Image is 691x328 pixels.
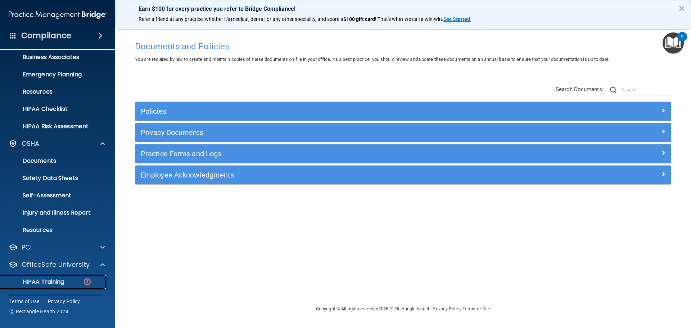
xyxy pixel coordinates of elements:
img: danger-circle.6113f641.png [83,277,92,286]
p: HIPAA Training [5,278,64,286]
p: OSHA [22,139,40,148]
button: Close [678,3,685,14]
strong: Get Started [443,16,470,22]
h5: Privacy Documents [141,129,532,136]
h5: Policies [141,107,532,115]
p: HIPAA Risk Assessment [5,123,103,130]
p: Earn $100 for every practice you refer to Bridge Compliance! [139,5,668,12]
a: Privacy Documents [141,127,665,138]
div: Copyright © All rights reserved 2025 @ Rectangle Health | | [272,297,534,320]
p: Injury and Illness Report [5,209,103,216]
a: OSHA [9,139,105,148]
a: Policies [141,105,665,117]
p: OfficeSafe University [22,260,90,269]
p: Self-Assessment [5,192,103,199]
h4: Documents and Policies [135,42,671,51]
a: Practice Forms and Logs [141,148,665,159]
p: Documents [5,157,103,165]
img: danger-circle.6113f641.png [83,295,92,304]
a: Terms of Use [9,298,39,305]
h5: Practice Forms and Logs [141,150,532,158]
button: Open Resource Center, 2 new notifications [663,32,684,54]
a: Terms of Use [462,306,490,311]
p: PCI [22,243,32,252]
span: Refer a friend at any practice, whether it's medical, dental, or any other speciality, and score a [139,16,343,22]
p: Resources [5,226,103,234]
div: 2 [681,37,683,46]
p: Resources [5,88,103,95]
a: Employee Acknowledgments [141,169,665,181]
a: OfficeSafe University [9,260,105,269]
h4: Compliance [21,31,71,41]
a: Privacy Policy [48,298,80,305]
img: ic-search.3b580494.png [610,87,617,93]
span: Ⓒ Rectangle Health 2024 [9,308,68,315]
img: PMB logo [9,8,107,22]
a: PCI [9,243,105,252]
strong: $100 gift card [343,16,375,22]
p: HIPAA Checklist [5,105,103,113]
p: Safety Data Sheets [5,175,103,182]
a: Privacy Policy [433,306,461,311]
span: ! That's what we call a win-win. [375,16,443,22]
a: Get Started [443,16,471,22]
input: Search [622,85,671,95]
h5: Employee Acknowledgments [141,171,532,179]
p: Business Associates [5,54,103,61]
span: Search Documents: [556,86,604,93]
span: You are required by law to create and maintain copies of these documents on file in your office. ... [135,57,610,62]
p: Emergency Planning [5,71,103,78]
